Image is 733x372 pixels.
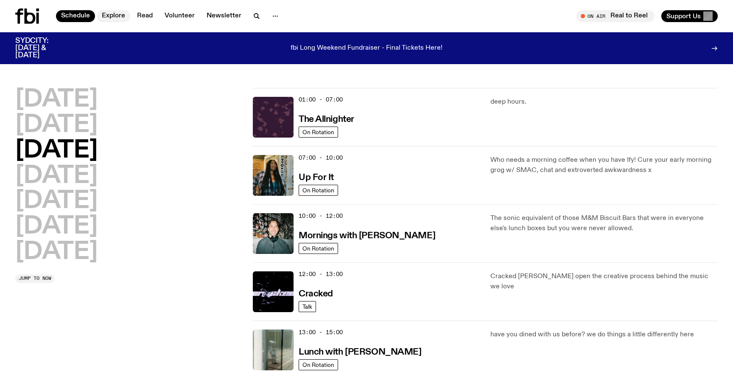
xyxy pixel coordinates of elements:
button: [DATE] [15,88,98,112]
img: Radio presenter Ben Hansen sits in front of a wall of photos and an fbi radio sign. Film photo. B... [253,213,294,254]
button: [DATE] [15,139,98,163]
a: Talk [299,301,316,312]
button: Jump to now [15,274,55,283]
p: Who needs a morning coffee when you have Ify! Cure your early morning grog w/ SMAC, chat and extr... [490,155,718,175]
p: The sonic equivalent of those M&M Biscuit Bars that were in everyone else's lunch boxes but you w... [490,213,718,234]
h3: Lunch with [PERSON_NAME] [299,348,421,357]
p: Cracked [PERSON_NAME] open the creative process behind the music we love [490,271,718,292]
a: Lunch with [PERSON_NAME] [299,346,421,357]
a: Volunteer [159,10,200,22]
span: On Rotation [302,187,334,194]
a: Up For It [299,172,334,182]
button: On AirReal to Reel [576,10,655,22]
h3: Mornings with [PERSON_NAME] [299,231,435,240]
h3: Cracked [299,290,333,299]
span: On Rotation [302,129,334,135]
p: fbi Long Weekend Fundraiser - Final Tickets Here! [291,45,442,52]
button: [DATE] [15,164,98,188]
span: 01:00 - 07:00 [299,96,343,104]
a: Newsletter [201,10,246,22]
a: On Rotation [299,185,338,196]
a: The Allnighter [299,113,354,124]
a: Cracked [299,288,333,299]
button: [DATE] [15,113,98,137]
a: Explore [97,10,130,22]
span: 10:00 - 12:00 [299,212,343,220]
span: Talk [302,304,312,310]
span: 12:00 - 13:00 [299,270,343,278]
p: have you dined with us before? we do things a little differently here [490,330,718,340]
h3: SYDCITY: [DATE] & [DATE] [15,37,70,59]
h3: The Allnighter [299,115,354,124]
a: Mornings with [PERSON_NAME] [299,230,435,240]
button: [DATE] [15,215,98,239]
span: On Rotation [302,362,334,368]
span: Jump to now [19,276,51,281]
a: On Rotation [299,359,338,370]
h3: Up For It [299,173,334,182]
p: deep hours. [490,97,718,107]
img: Logo for Podcast Cracked. Black background, with white writing, with glass smashing graphics [253,271,294,312]
span: Support Us [666,12,701,20]
button: Support Us [661,10,718,22]
img: Ify - a Brown Skin girl with black braided twists, looking up to the side with her tongue stickin... [253,155,294,196]
span: On Rotation [302,245,334,252]
a: Schedule [56,10,95,22]
button: [DATE] [15,240,98,264]
a: Read [132,10,158,22]
a: On Rotation [299,127,338,138]
span: 13:00 - 15:00 [299,328,343,336]
span: 07:00 - 10:00 [299,154,343,162]
a: On Rotation [299,243,338,254]
button: [DATE] [15,189,98,213]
